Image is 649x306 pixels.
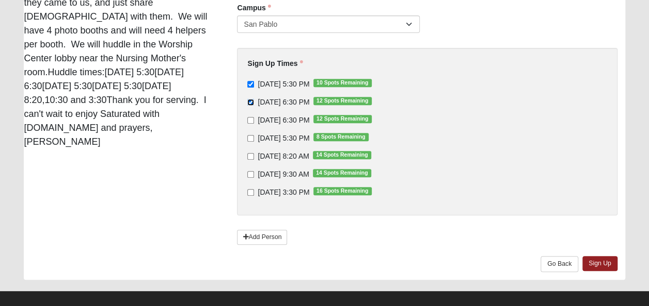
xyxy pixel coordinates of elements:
span: 12 Spots Remaining [313,97,372,105]
span: 10 Spots Remaining [313,79,372,87]
span: 14 Spots Remaining [313,169,371,177]
input: [DATE] 9:30 AM14 Spots Remaining [247,171,254,178]
span: [DATE] 6:30 PM [258,116,309,124]
span: [DATE] 9:30 AM [258,170,309,178]
input: [DATE] 5:30 PM10 Spots Remaining [247,81,254,88]
input: [DATE] 8:20 AM14 Spots Remaining [247,153,254,160]
span: 12 Spots Remaining [313,115,372,123]
input: [DATE] 3:30 PM16 Spots Remaining [247,189,254,196]
span: [DATE] 6:30 PM [258,98,309,106]
label: Sign Up Times [247,58,303,69]
span: [DATE] 8:20 AM [258,152,309,160]
span: 16 Spots Remaining [313,187,372,195]
input: [DATE] 6:30 PM12 Spots Remaining [247,117,254,124]
a: Go Back [541,256,578,272]
span: [DATE] 5:30 PM [258,80,309,88]
a: Sign Up [582,256,618,271]
label: Campus [237,3,271,13]
a: Add Person [237,230,287,245]
span: [DATE] 3:30 PM [258,188,309,196]
span: 8 Spots Remaining [313,133,369,141]
input: [DATE] 6:30 PM12 Spots Remaining [247,99,254,106]
input: [DATE] 5:30 PM8 Spots Remaining [247,135,254,142]
span: [DATE] 5:30 PM [258,134,309,142]
span: 14 Spots Remaining [313,151,371,159]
